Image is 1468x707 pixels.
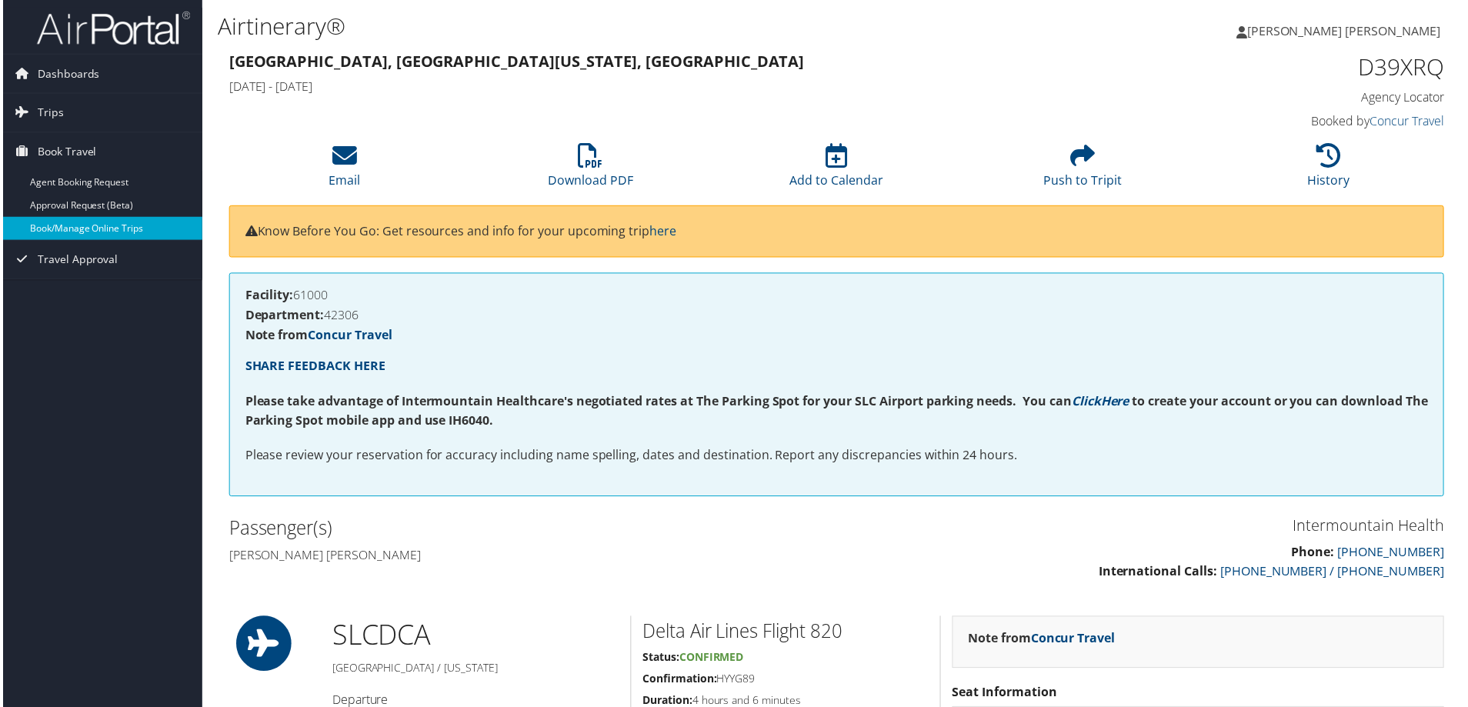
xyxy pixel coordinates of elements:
[1073,394,1103,411] a: Click
[642,652,679,667] strong: Status:
[1100,565,1219,582] strong: International Calls:
[1033,632,1117,649] a: Concur Travel
[1045,152,1123,189] a: Push to Tripit
[1159,51,1447,83] h1: D39XRQ
[243,310,1431,322] h4: 42306
[1223,565,1447,582] a: [PHONE_NUMBER] / [PHONE_NUMBER]
[1249,22,1443,39] span: [PERSON_NAME] [PERSON_NAME]
[243,448,1431,468] p: Please review your reservation for accuracy including name spelling, dates and destination. Repor...
[642,674,717,689] strong: Confirmation:
[227,78,1136,95] h4: [DATE] - [DATE]
[969,632,1117,649] strong: Note from
[243,328,391,345] strong: Note from
[1103,394,1131,411] a: Here
[243,288,292,305] strong: Facility:
[849,517,1447,539] h3: Intermountain Health
[243,359,384,375] a: SHARE FEEDBACK HERE
[642,621,929,647] h2: Delta Air Lines Flight 820
[243,290,1431,302] h4: 61000
[642,674,929,689] h5: HYYG89
[1159,89,1447,106] h4: Agency Locator
[1373,113,1447,130] a: Concur Travel
[35,94,61,132] span: Trips
[35,55,97,93] span: Dashboards
[1310,152,1353,189] a: History
[331,663,619,679] h5: [GEOGRAPHIC_DATA] / [US_STATE]
[243,222,1431,242] p: Know Before You Go: Get resources and info for your upcoming trip
[243,308,322,325] strong: Department:
[227,517,826,543] h2: Passenger(s)
[227,51,805,72] strong: [GEOGRAPHIC_DATA], [GEOGRAPHIC_DATA] [US_STATE], [GEOGRAPHIC_DATA]
[1159,113,1447,130] h4: Booked by
[1340,545,1447,562] a: [PHONE_NUMBER]
[331,619,619,657] h1: SLC DCA
[306,328,391,345] a: Concur Travel
[35,242,115,280] span: Travel Approval
[790,152,884,189] a: Add to Calendar
[227,549,826,565] h4: [PERSON_NAME] [PERSON_NAME]
[953,686,1059,703] strong: Seat Information
[35,133,94,172] span: Book Travel
[34,10,188,46] img: airportal-logo.png
[547,152,632,189] a: Download PDF
[649,223,676,240] a: here
[215,10,1044,42] h1: Airtinerary®
[1294,545,1337,562] strong: Phone:
[243,394,1073,411] strong: Please take advantage of Intermountain Healthcare's negotiated rates at The Parking Spot for your...
[327,152,359,189] a: Email
[679,652,744,667] span: Confirmed
[1239,8,1459,54] a: [PERSON_NAME] [PERSON_NAME]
